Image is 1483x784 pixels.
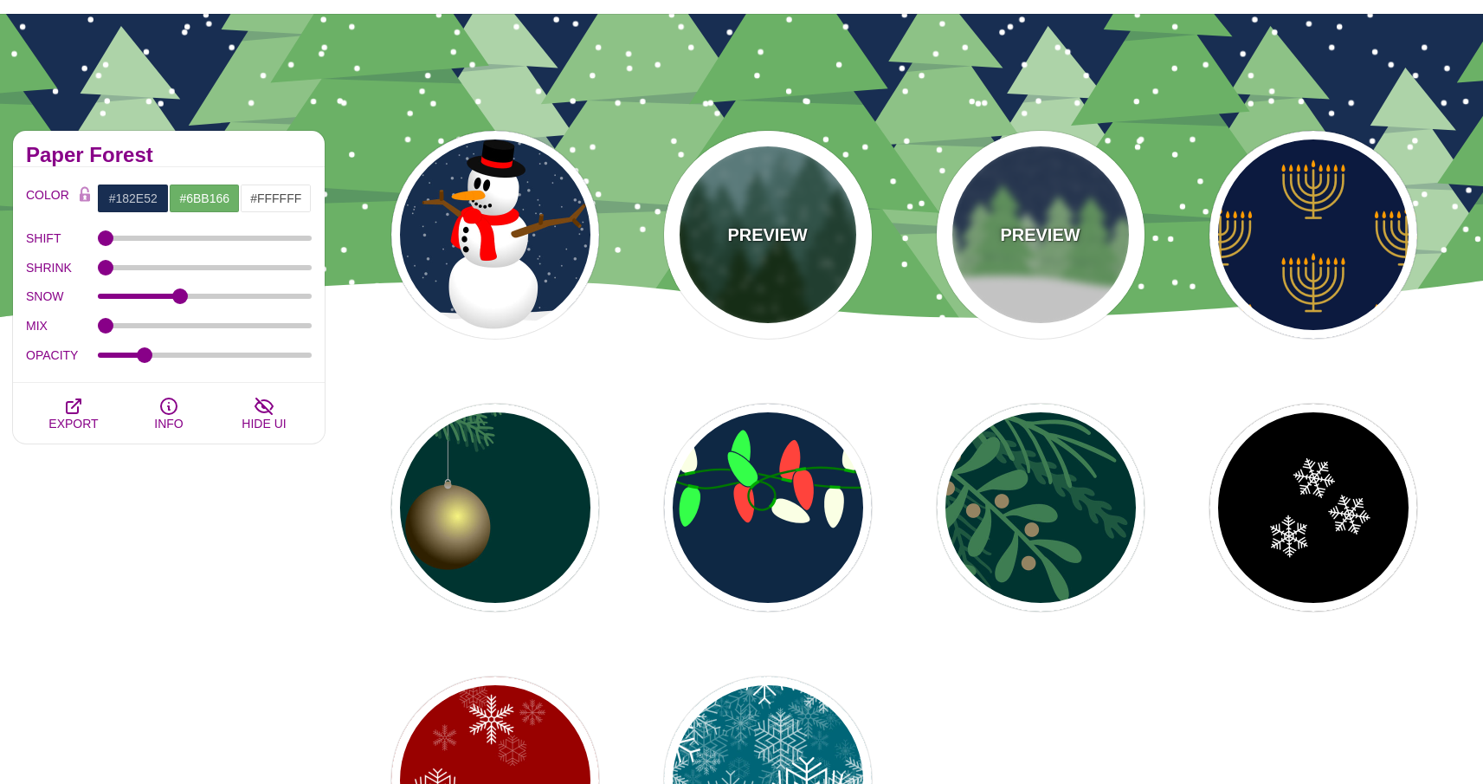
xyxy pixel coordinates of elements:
[48,417,98,431] span: EXPORT
[937,404,1144,612] button: various vector plants
[72,184,98,208] button: Color Lock
[242,417,286,431] span: HIDE UI
[26,314,98,337] label: MIX
[1209,404,1417,612] button: white snowflakes on black background
[26,285,98,308] label: SNOW
[664,404,872,612] button: Christmas lights drawn in vector art
[26,344,98,366] label: OPACITY
[664,131,872,339] button: PREVIEWvector forest trees fading into snowy mist
[26,227,98,249] label: SHIFT
[391,404,599,612] button: gold tree ornament hanging from pine branch in vector
[1000,222,1080,248] p: PREVIEW
[26,184,72,213] label: COLOR
[937,131,1144,339] button: PREVIEWvector style pine trees in snowy scene
[391,131,599,339] button: vector art snowman with black hat, branch arms, and carrot nose
[26,256,98,279] label: SHRINK
[121,383,216,444] button: INFO
[216,383,312,444] button: HIDE UI
[154,417,183,431] span: INFO
[1209,131,1417,339] button: vector menorahs in alternating grid on dark blue background
[727,222,807,248] p: PREVIEW
[26,383,121,444] button: EXPORT
[26,148,312,162] h2: Paper Forest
